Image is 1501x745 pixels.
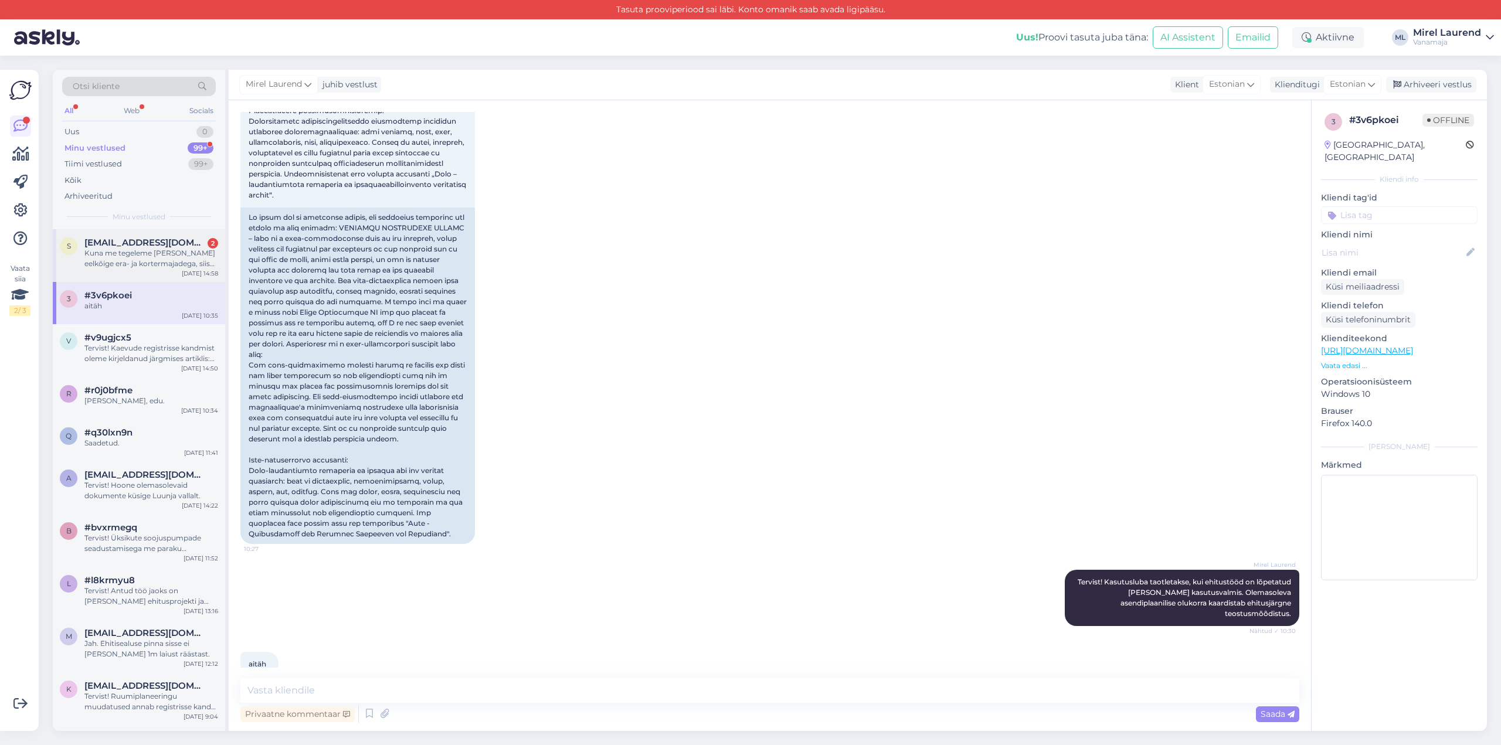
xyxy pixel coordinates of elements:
[1321,300,1478,312] p: Kliendi telefon
[244,545,288,553] span: 10:27
[184,448,218,457] div: [DATE] 11:41
[1392,29,1408,46] div: ML
[84,522,137,533] span: #bvxrmegq
[1330,78,1366,91] span: Estonian
[188,158,213,170] div: 99+
[67,241,71,250] span: s
[1321,360,1478,371] p: Vaata edasi ...
[1321,376,1478,388] p: Operatsioonisüsteem
[66,685,72,693] span: k
[62,103,76,118] div: All
[1252,560,1296,569] span: Mirel Laurend
[9,79,32,101] img: Askly Logo
[1413,38,1481,47] div: Vanamaja
[84,290,132,301] span: #3v6pkoei
[1321,192,1478,204] p: Kliendi tag'id
[84,385,133,396] span: #r0j0bfme
[181,406,218,415] div: [DATE] 10:34
[184,712,218,721] div: [DATE] 9:04
[1322,246,1464,259] input: Lisa nimi
[1321,459,1478,471] p: Märkmed
[84,681,206,691] span: karet.sinisalu@gmail.com
[1228,26,1278,49] button: Emailid
[84,480,218,501] div: Tervist! Hoone olemasolevaid dokumente küsige Luunja vallalt.
[1270,79,1320,91] div: Klienditugi
[1321,312,1415,328] div: Küsi telefoninumbrit
[113,212,165,222] span: Minu vestlused
[1413,28,1481,38] div: Mirel Laurend
[1321,441,1478,452] div: [PERSON_NAME]
[1078,577,1293,618] span: Tervist! Kasutusluba taotletakse, kui ehitustööd on lõpetatud [PERSON_NAME] kasutusvalmis. Olemas...
[64,190,113,202] div: Arhiveeritud
[84,638,218,659] div: Jah. Ehitisealuse pinna sisse ei [PERSON_NAME] 1m laiust räästast.
[66,526,72,535] span: b
[1292,27,1364,48] div: Aktiivne
[1332,117,1336,126] span: 3
[84,343,218,364] div: Tervist! Kaevude registrisse kandmist oleme kirjeldanud järgmises artiklis: [URL][DOMAIN_NAME]
[84,533,218,554] div: Tervist! Üksikute soojuspumpade seadustamisega me paraku [PERSON_NAME] ei tegele. Võite antud küs...
[184,607,218,615] div: [DATE] 13:16
[84,586,218,607] div: Tervist! Antud töö jaoks on [PERSON_NAME] ehitusprojekti ja omavalitsuse kooskõlastust, sest kui ...
[67,579,71,588] span: l
[1321,417,1478,430] p: Firefox 140.0
[1422,114,1474,127] span: Offline
[84,237,206,248] span: seermann66@gmail.com
[240,706,355,722] div: Privaatne kommentaar
[121,103,142,118] div: Web
[84,427,133,438] span: #q30lxn9n
[66,632,72,641] span: m
[64,158,122,170] div: Tiimi vestlused
[208,238,218,249] div: 2
[64,142,125,154] div: Minu vestlused
[1321,174,1478,185] div: Kliendi info
[1386,77,1476,93] div: Arhiveeri vestlus
[1321,229,1478,241] p: Kliendi nimi
[67,294,71,303] span: 3
[1170,79,1199,91] div: Klient
[66,431,72,440] span: q
[1249,627,1296,635] span: Nähtud ✓ 10:30
[84,691,218,712] div: Tervist! Ruumiplaneeringu muudatused annab registrisse kanda mõõdistusprojekti ja andmete esitami...
[182,501,218,510] div: [DATE] 14:22
[84,438,218,448] div: Saadetud.
[1261,709,1295,719] span: Saada
[240,207,475,544] div: Lo ipsum dol si ametconse adipis, eli seddoeius temporinc utl etdolo ma aliq enimadm: VENIAMQU NO...
[318,79,378,91] div: juhib vestlust
[1321,345,1413,356] a: [URL][DOMAIN_NAME]
[249,659,266,668] span: aitäh
[246,78,302,91] span: Mirel Laurend
[1413,28,1494,47] a: Mirel LaurendVanamaja
[187,103,216,118] div: Socials
[84,575,135,586] span: #l8krmyu8
[1016,32,1038,43] b: Uus!
[1321,206,1478,224] input: Lisa tag
[66,474,72,482] span: a
[182,311,218,320] div: [DATE] 10:35
[184,659,218,668] div: [DATE] 12:12
[1349,113,1422,127] div: # 3v6pkoei
[9,263,30,316] div: Vaata siia
[182,269,218,278] div: [DATE] 14:58
[1321,332,1478,345] p: Klienditeekond
[84,396,218,406] div: [PERSON_NAME], edu.
[196,126,213,138] div: 0
[1321,267,1478,279] p: Kliendi email
[184,554,218,563] div: [DATE] 11:52
[84,301,218,311] div: aitäh
[1321,279,1404,295] div: Küsi meiliaadressi
[84,248,218,269] div: Kuna me tegeleme [PERSON_NAME] eelkõige era- ja kortermajadega, siis paraku me antud projektiga a...
[9,305,30,316] div: 2 / 3
[188,142,213,154] div: 99+
[1016,30,1148,45] div: Proovi tasuta juba täna:
[73,80,120,93] span: Otsi kliente
[1153,26,1223,49] button: AI Assistent
[64,126,79,138] div: Uus
[181,364,218,373] div: [DATE] 14:50
[1325,139,1466,164] div: [GEOGRAPHIC_DATA], [GEOGRAPHIC_DATA]
[84,470,206,480] span: allamaide10@gmail.com
[64,175,81,186] div: Kõik
[84,628,206,638] span: metsatydruk@hotmail.com
[1321,405,1478,417] p: Brauser
[1321,388,1478,400] p: Windows 10
[84,332,131,343] span: #v9ugjcx5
